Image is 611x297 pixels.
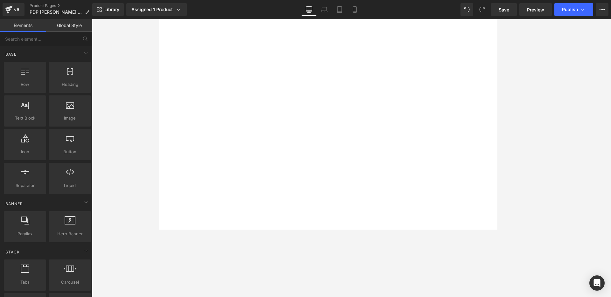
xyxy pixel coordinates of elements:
[46,19,92,32] a: Global Style
[332,3,347,16] a: Tablet
[104,7,119,12] span: Library
[596,3,608,16] button: More
[51,148,89,155] span: Button
[6,148,44,155] span: Icon
[562,7,578,12] span: Publish
[51,231,89,237] span: Hero Banner
[92,3,124,16] a: New Library
[13,5,21,14] div: v6
[554,3,593,16] button: Publish
[317,3,332,16] a: Laptop
[5,249,20,255] span: Stack
[476,3,488,16] button: Redo
[499,6,509,13] span: Save
[6,231,44,237] span: Parallax
[6,279,44,286] span: Tabs
[6,182,44,189] span: Separator
[460,3,473,16] button: Undo
[3,3,25,16] a: v6
[30,3,95,8] a: Product Pages
[51,115,89,121] span: Image
[131,6,182,13] div: Assigned 1 Product
[519,3,552,16] a: Preview
[51,182,89,189] span: Liquid
[6,115,44,121] span: Text Block
[51,81,89,88] span: Heading
[589,275,605,291] div: Open Intercom Messenger
[5,51,17,57] span: Base
[30,10,82,15] span: PDP [PERSON_NAME] 1kg
[6,81,44,88] span: Row
[301,3,317,16] a: Desktop
[5,201,24,207] span: Banner
[347,3,362,16] a: Mobile
[51,279,89,286] span: Carousel
[527,6,544,13] span: Preview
